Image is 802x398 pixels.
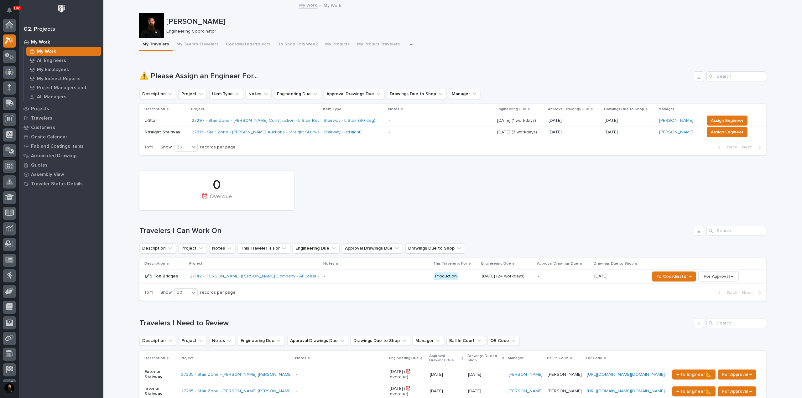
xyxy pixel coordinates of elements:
div: ⏰ Overdue [150,194,283,207]
a: All Managers [24,92,103,101]
a: [URL][DOMAIN_NAME][DOMAIN_NAME] [587,389,665,393]
div: 02. Projects [24,26,55,33]
a: My Work [19,37,103,47]
p: [DATE] (1 workdays) [497,118,544,123]
a: 27235 - Stair Zone - [PERSON_NAME] [PERSON_NAME] - Batting Cage Stairs [181,372,334,377]
h1: Travelers I Can Work On [139,226,691,235]
div: Search [706,226,766,236]
a: [URL][DOMAIN_NAME][DOMAIN_NAME] [587,372,665,377]
p: [DATE] (3 workdays) [497,130,544,135]
span: Back [723,144,737,150]
p: Onsite Calendar [31,134,67,140]
p: Project [180,355,194,362]
p: records per page [200,290,236,295]
span: Assign Engineer [711,117,743,124]
button: Engineering Due [274,89,321,99]
p: [PERSON_NAME] [548,372,582,377]
a: [PERSON_NAME] [659,118,693,123]
p: Approval Drawings Due [537,260,578,267]
div: - [324,274,325,279]
p: Show [160,145,172,150]
p: Item Type [323,106,341,113]
button: My Projects [321,38,353,51]
button: Approval Drawings Due [324,89,384,99]
input: Search [706,318,766,328]
p: [DATE] (⏰ overdue) [390,369,425,380]
button: users-avatar [3,382,16,395]
button: Back [713,290,739,296]
button: For Approval → [718,370,756,380]
p: Traveler Status Details [31,181,83,187]
p: Engineering Due [481,260,511,267]
button: Approval Drawings Due [342,243,403,253]
a: [PERSON_NAME] [508,389,543,394]
p: Exterior Stairway [144,369,176,380]
p: 1 of 1 [139,140,158,155]
div: - [389,130,390,135]
a: Stairway - (straight) [324,130,362,135]
a: [PERSON_NAME] [659,130,693,135]
button: For Approval → [698,271,739,282]
button: For Approval → [718,386,756,396]
p: Description [144,106,165,113]
button: ← To Engineer 📐 [672,370,716,380]
a: Projects [19,104,103,113]
button: Engineering Due [293,243,340,253]
p: records per page [200,145,236,150]
p: Engineering Due [389,355,419,362]
p: Notes [388,106,399,113]
p: Manager [508,355,523,362]
h1: ⚠️ Please Assign an Engineer For... [139,72,691,81]
span: For Approval → [722,371,752,378]
button: My Project Travelers [353,38,404,51]
a: Quotes [19,160,103,170]
button: Notes [209,336,235,346]
button: Description [139,89,176,99]
div: - [389,118,390,123]
p: Project Managers and Engineers [37,85,99,91]
a: [PERSON_NAME] [508,372,543,377]
div: 0 [150,177,283,193]
p: Drawings Due to Shop [467,353,501,364]
a: My Work [24,47,103,56]
p: Engineering Due [497,106,526,113]
tr: Exterior Stairway27235 - Stair Zone - [PERSON_NAME] [PERSON_NAME] - Batting Cage Stairs - [DATE] ... [139,366,766,383]
p: Assembly View [31,172,64,178]
button: Engineering Due [238,336,285,346]
button: To Coordinator → [652,271,696,282]
button: Drawings Due to Shop [405,243,465,253]
a: Stairway - L Stair (90 deg) [324,118,375,123]
div: Notifications102 [8,8,16,18]
tr: Straight Stairway27313 - Stair Zone - [PERSON_NAME] Auctions - Straight Stairway Stairway - (stra... [139,127,766,138]
img: Workspace Logo [55,3,67,15]
p: [DATE] [430,389,463,394]
p: Drawings Due to Shop [594,260,634,267]
button: Project [179,336,207,346]
p: Ball In Court [547,355,569,362]
span: For Approval → [722,388,752,395]
button: Next [739,290,766,296]
p: QR Code [586,355,602,362]
button: Assign Engineer [707,127,747,137]
a: My Work [299,1,317,8]
tr: L-Stair27297 - Stair Zone - [PERSON_NAME] Construction - L Stair Redox Bio-Nutrients Stairway - L... [139,115,766,127]
p: Notes [295,355,306,362]
button: Drawings Due to Shop [351,336,410,346]
span: For Approval → [704,273,733,280]
div: Search [706,71,766,81]
button: Project [179,89,207,99]
tr: ✔️5 Ton Bridges27142 - [PERSON_NAME] [PERSON_NAME] Company - AF Steel - 5 Ton Bridges - Productio... [139,269,766,283]
button: Drawings Due to Shop [387,89,446,99]
button: Coordinated Projects [222,38,274,51]
button: My Team's Travelers [173,38,222,51]
button: Description [139,243,176,253]
span: Next [742,144,756,150]
p: Project [189,260,202,267]
div: - [296,389,297,394]
p: [PERSON_NAME] [166,17,764,26]
p: Fab and Coatings Items [31,144,84,149]
a: 27313 - Stair Zone - [PERSON_NAME] Auctions - Straight Stairway [192,130,322,135]
button: Manager [413,336,444,346]
a: All Engineers [24,56,103,65]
